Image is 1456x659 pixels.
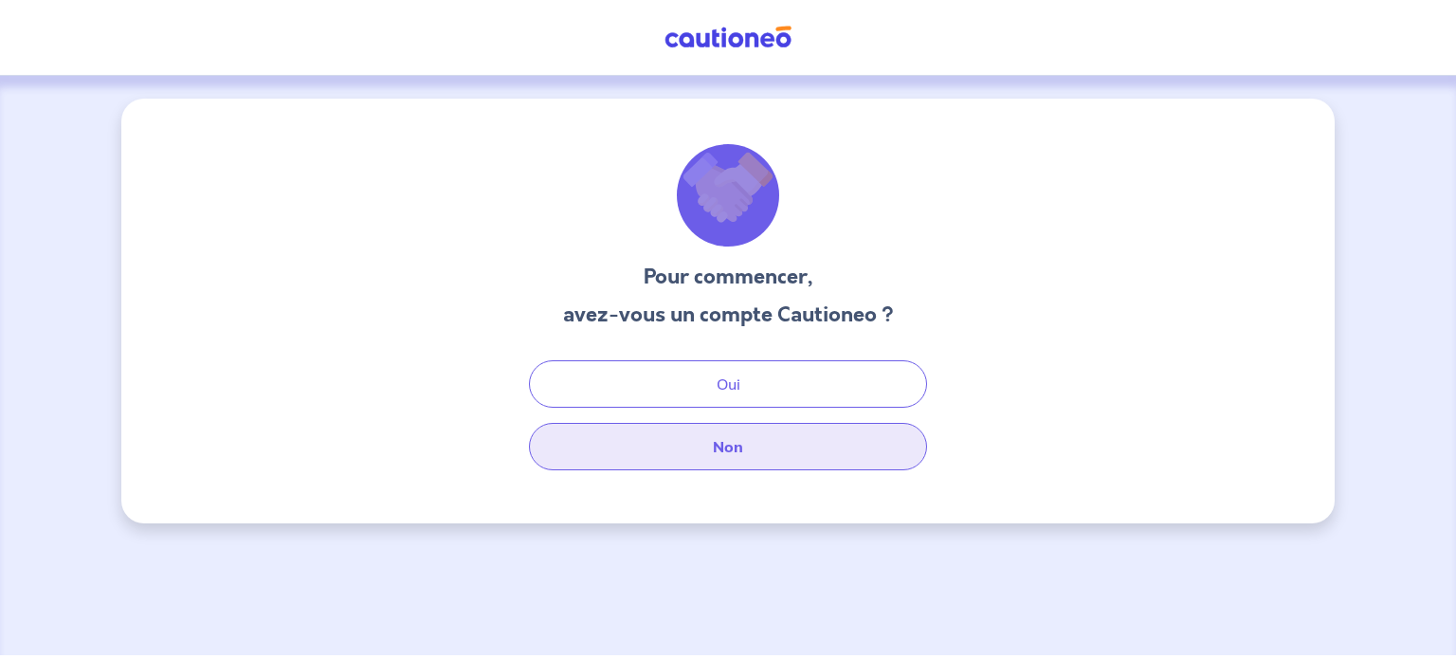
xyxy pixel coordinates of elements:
img: Cautioneo [657,26,799,49]
img: illu_welcome.svg [677,144,779,247]
button: Oui [529,360,927,408]
button: Non [529,423,927,470]
h3: Pour commencer, [563,262,894,292]
h3: avez-vous un compte Cautioneo ? [563,300,894,330]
